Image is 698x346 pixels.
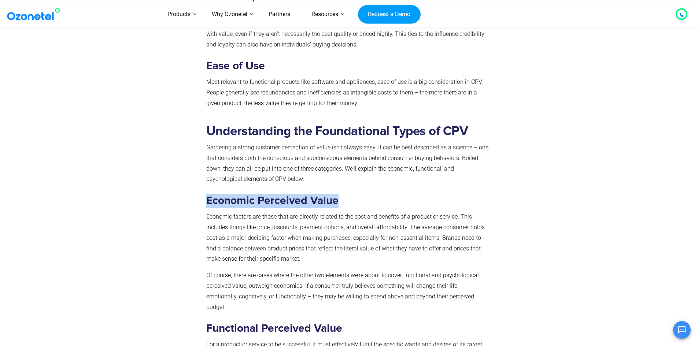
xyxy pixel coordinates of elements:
a: Request a Demo [358,5,421,24]
a: Products [157,1,201,27]
strong: Ease of Use [206,60,265,71]
strong: Economic Perceived Value [206,195,339,206]
a: Resources [301,1,349,27]
span: Garnering a strong customer perception of value isn’t always easy. It can be best described as a ... [206,144,488,182]
a: Partners [258,1,301,27]
span: Most relevant to functional products like software and appliances, ease of use is a big considera... [206,78,483,107]
b: Understanding the Foundational Types of CPV [206,125,468,138]
span: A company’s reputation and image can also significantly impact how valuable its products are seen... [206,9,484,48]
span: Of course, there are cases where the other two elements we’re about to cover, functional and psyc... [206,272,479,310]
strong: Functional Perceived Value [206,323,342,334]
button: Open chat [673,321,691,339]
a: Why Ozonetel [201,1,258,27]
span: Economic factors are those that are directly related to the cost and benefits of a product or ser... [206,213,485,262]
